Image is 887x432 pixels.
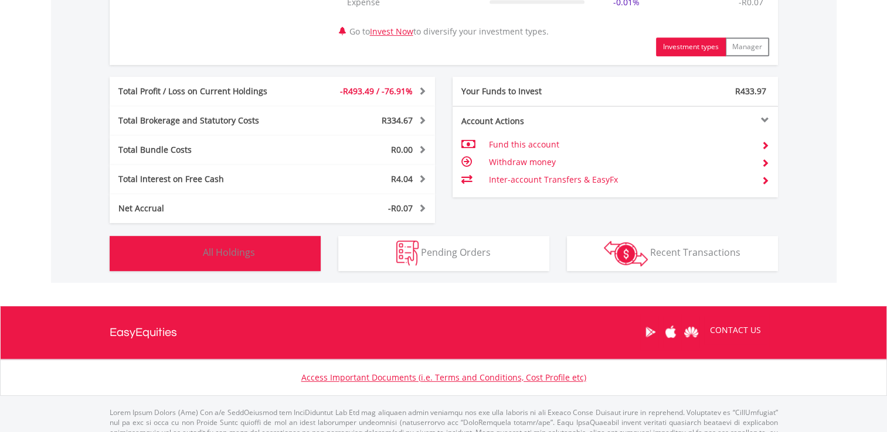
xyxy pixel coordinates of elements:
[110,236,321,271] button: All Holdings
[656,37,726,56] button: Investment types
[650,246,740,259] span: Recent Transactions
[391,144,413,155] span: R0.00
[110,85,300,97] div: Total Profit / Loss on Current Holdings
[681,314,702,350] a: Huawei
[110,115,300,126] div: Total Brokerage and Statutory Costs
[488,171,752,188] td: Inter-account Transfers & EasyFx
[110,203,300,214] div: Net Accrual
[640,314,661,350] a: Google Play
[421,246,491,259] span: Pending Orders
[702,314,769,347] a: CONTACT US
[388,203,413,214] span: -R0.07
[453,115,616,127] div: Account Actions
[488,153,752,171] td: Withdraw money
[725,37,769,56] button: Manager
[567,236,778,271] button: Recent Transactions
[391,173,413,184] span: R4.04
[175,241,200,266] img: holdings-wht.png
[604,241,648,266] img: transactions-zar-wht.png
[338,236,549,271] button: Pending Orders
[488,136,752,153] td: Fund this account
[453,85,616,97] div: Your Funds to Invest
[110,144,300,156] div: Total Bundle Costs
[370,26,413,37] a: Invest Now
[340,85,413,97] span: -R493.49 / -76.91%
[301,372,586,383] a: Access Important Documents (i.e. Terms and Conditions, Cost Profile etc)
[110,306,177,359] a: EasyEquities
[110,173,300,185] div: Total Interest on Free Cash
[661,314,681,350] a: Apple
[396,241,419,266] img: pending_instructions-wht.png
[382,115,413,126] span: R334.67
[203,246,255,259] span: All Holdings
[735,85,766,97] span: R433.97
